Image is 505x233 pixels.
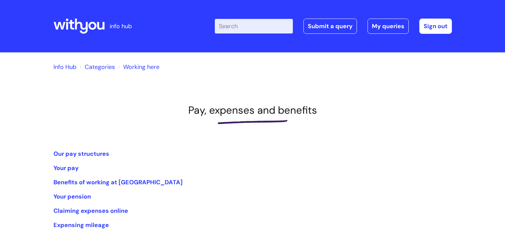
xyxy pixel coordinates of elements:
[53,193,91,201] a: Your pension
[53,104,452,116] h1: Pay, expenses and benefits
[419,19,452,34] a: Sign out
[368,19,409,34] a: My queries
[53,221,109,229] a: Expensing mileage
[117,62,159,72] li: Working here
[215,19,452,34] div: | -
[53,178,183,186] a: Benefits of working at [GEOGRAPHIC_DATA]
[215,19,293,33] input: Search
[110,21,132,31] p: info hub
[53,150,109,158] a: Our pay structures
[53,63,76,71] a: Info Hub
[303,19,357,34] a: Submit a query
[123,63,159,71] a: Working here
[85,63,115,71] a: Categories
[53,164,79,172] a: Your pay
[53,207,128,215] a: Claiming expenses online
[78,62,115,72] li: Solution home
